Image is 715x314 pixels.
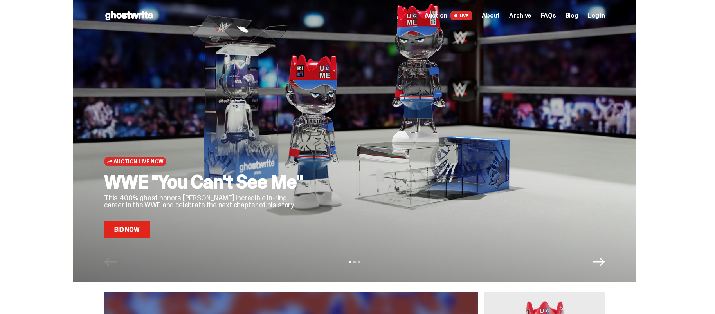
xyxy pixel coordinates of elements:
[358,261,360,263] button: View slide 3
[588,13,605,19] a: Log in
[113,158,163,165] span: Auction Live Now
[566,13,578,19] a: Blog
[104,194,308,209] p: This 400% ghost honors [PERSON_NAME] incredible in-ring career in the WWE and celebrate the next ...
[593,256,605,268] button: Next
[450,11,473,20] span: LIVE
[509,13,531,19] a: Archive
[425,11,472,20] a: Auction LIVE
[104,221,150,238] a: Bid Now
[425,13,447,19] span: Auction
[104,172,308,191] h2: WWE "You Can't See Me"
[349,261,351,263] button: View slide 1
[482,13,500,19] a: About
[540,13,556,19] a: FAQs
[353,261,356,263] button: View slide 2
